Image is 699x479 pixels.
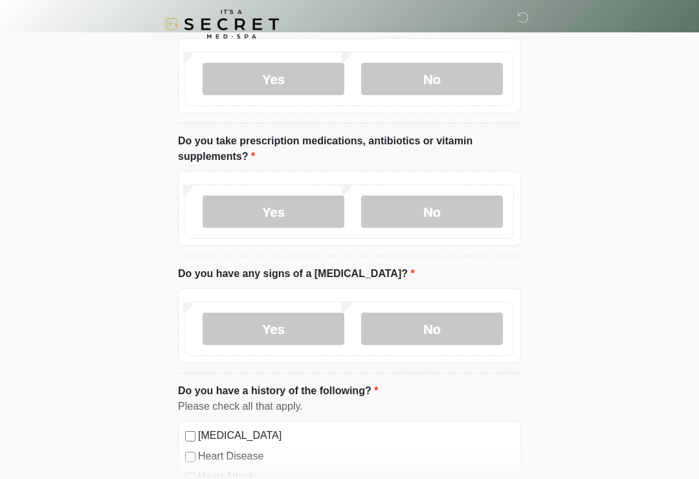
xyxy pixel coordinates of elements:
[178,384,378,399] label: Do you have a history of the following?
[203,196,344,228] label: Yes
[203,313,344,346] label: Yes
[361,63,503,96] label: No
[198,449,514,465] label: Heart Disease
[178,134,521,165] label: Do you take prescription medications, antibiotics or vitamin supplements?
[361,196,503,228] label: No
[361,313,503,346] label: No
[203,63,344,96] label: Yes
[185,432,195,442] input: [MEDICAL_DATA]
[185,452,195,463] input: Heart Disease
[165,10,279,39] img: It's A Secret Med Spa Logo
[198,429,514,444] label: [MEDICAL_DATA]
[178,399,521,415] div: Please check all that apply.
[178,267,415,282] label: Do you have any signs of a [MEDICAL_DATA]?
